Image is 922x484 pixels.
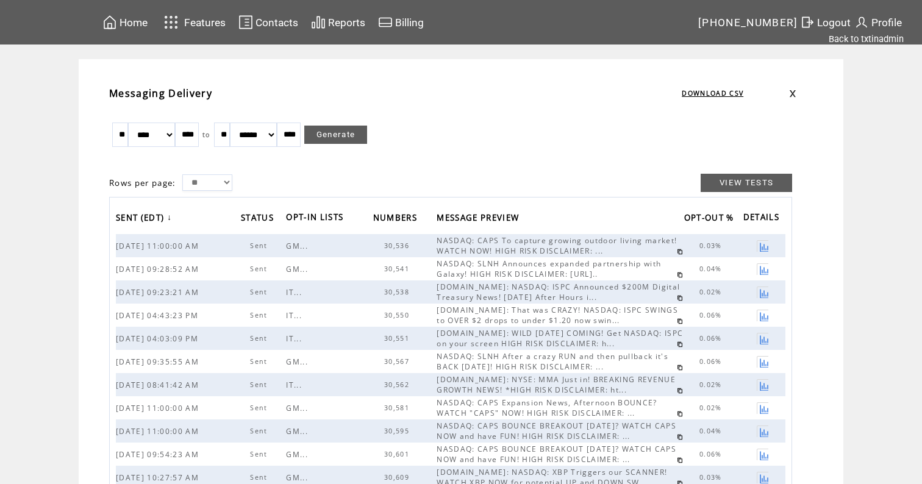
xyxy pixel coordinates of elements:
[202,130,210,139] span: to
[699,450,725,458] span: 0.06%
[373,209,420,229] span: NUMBERS
[698,16,798,29] span: [PHONE_NUMBER]
[376,13,426,32] a: Billing
[699,241,725,250] span: 0.03%
[437,328,683,349] span: [DOMAIN_NAME]: WILD [DATE] COMING! Get NASDAQ: ISPC on your screen HIGH RISK DISCLAIMER: h...
[116,209,167,229] span: SENT (EDT)
[437,208,525,229] a: MESSAGE PREVIEW
[699,380,725,389] span: 0.02%
[378,15,393,30] img: creidtcard.svg
[286,241,311,251] span: GM...
[699,265,725,273] span: 0.04%
[286,472,311,483] span: GM...
[701,174,792,192] a: VIEW TESTS
[699,473,725,482] span: 0.03%
[159,10,227,34] a: Features
[286,380,305,390] span: IT...
[286,208,346,229] span: OPT-IN LISTS
[116,310,201,321] span: [DATE] 04:43:23 PM
[829,34,904,44] a: Back to txtinadmin
[798,13,852,32] a: Logout
[437,397,657,418] span: NASDAQ: CAPS Expansion News, Afternoon BOUNCE? WATCH "CAPS" NOW! HIGH RISK DISCLAIMER: ...
[743,208,782,229] span: DETAILS
[237,13,300,32] a: Contacts
[309,13,367,32] a: Reports
[109,177,176,188] span: Rows per page:
[437,305,678,326] span: [DOMAIN_NAME]: That was CRAZY! NASDAQ: ISPC SWINGS to OVER $2 drops to under $1.20 now swin...
[286,310,305,321] span: IT...
[437,374,676,395] span: [DOMAIN_NAME]: NYSE: MMA Just in! BREAKING REVENUE GROWTH NEWS! *HIGH RISK DISCLAIMER: ht...
[437,235,677,256] span: NASDAQ: CAPS To capture growing outdoor living market! WATCH NOW! HIGH RISK DISCLAIMER: ...
[120,16,148,29] span: Home
[116,380,202,390] span: [DATE] 08:41:42 AM
[684,208,740,229] a: OPT-OUT %
[286,426,311,436] span: GM...
[116,264,202,274] span: [DATE] 09:28:52 AM
[437,258,661,279] span: NASDAQ: SLNH Announces expanded partnership with Galaxy! HIGH RISK DISCLAIMER: [URL]..
[286,333,305,344] span: IT...
[384,265,412,273] span: 30,541
[116,403,202,413] span: [DATE] 11:00:00 AM
[311,15,326,30] img: chart.svg
[854,15,869,30] img: profile.svg
[250,427,270,435] span: Sent
[395,16,424,29] span: Billing
[101,13,149,32] a: Home
[384,241,412,250] span: 30,536
[437,351,668,372] span: NASDAQ: SLNH After a crazy RUN and then pullback it's BACK [DATE]! HIGH RISK DISCLAIMER: ...
[286,449,311,460] span: GM...
[682,89,743,98] a: DOWNLOAD CSV
[384,450,412,458] span: 30,601
[286,264,311,274] span: GM...
[250,241,270,250] span: Sent
[384,427,412,435] span: 30,595
[699,357,725,366] span: 0.06%
[160,12,182,32] img: features.svg
[328,16,365,29] span: Reports
[286,357,311,367] span: GM...
[384,311,412,319] span: 30,550
[852,13,904,32] a: Profile
[437,209,522,229] span: MESSAGE PREVIEW
[250,334,270,343] span: Sent
[116,208,175,229] a: SENT (EDT)↓
[250,404,270,412] span: Sent
[384,334,412,343] span: 30,551
[250,473,270,482] span: Sent
[116,333,201,344] span: [DATE] 04:03:09 PM
[384,473,412,482] span: 30,609
[116,426,202,436] span: [DATE] 11:00:00 AM
[241,209,277,229] span: STATUS
[817,16,851,29] span: Logout
[384,380,412,389] span: 30,562
[250,311,270,319] span: Sent
[699,427,725,435] span: 0.04%
[699,311,725,319] span: 0.06%
[384,404,412,412] span: 30,581
[286,287,305,297] span: IT...
[116,449,202,460] span: [DATE] 09:54:23 AM
[250,288,270,296] span: Sent
[384,357,412,366] span: 30,567
[241,208,280,229] a: STATUS
[116,357,202,367] span: [DATE] 09:35:55 AM
[250,357,270,366] span: Sent
[437,444,676,464] span: NASDAQ: CAPS BOUNCE BREAKOUT [DATE]? WATCH CAPS NOW and have FUN! HIGH RISK DISCLAIMER: ...
[699,334,725,343] span: 0.06%
[116,241,202,251] span: [DATE] 11:00:00 AM
[437,282,680,302] span: [DOMAIN_NAME]: NASDAQ: ISPC Announced $200M Digital Treasury News! [DATE] After Hours i...
[871,16,902,29] span: Profile
[116,287,202,297] span: [DATE] 09:23:21 AM
[250,265,270,273] span: Sent
[684,209,737,229] span: OPT-OUT %
[238,15,253,30] img: contacts.svg
[699,404,725,412] span: 0.02%
[304,126,368,144] a: Generate
[109,87,212,100] span: Messaging Delivery
[250,380,270,389] span: Sent
[384,288,412,296] span: 30,538
[256,16,298,29] span: Contacts
[102,15,117,30] img: home.svg
[800,15,815,30] img: exit.svg
[437,421,676,441] span: NASDAQ: CAPS BOUNCE BREAKOUT [DATE]? WATCH CAPS NOW and have FUN! HIGH RISK DISCLAIMER: ...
